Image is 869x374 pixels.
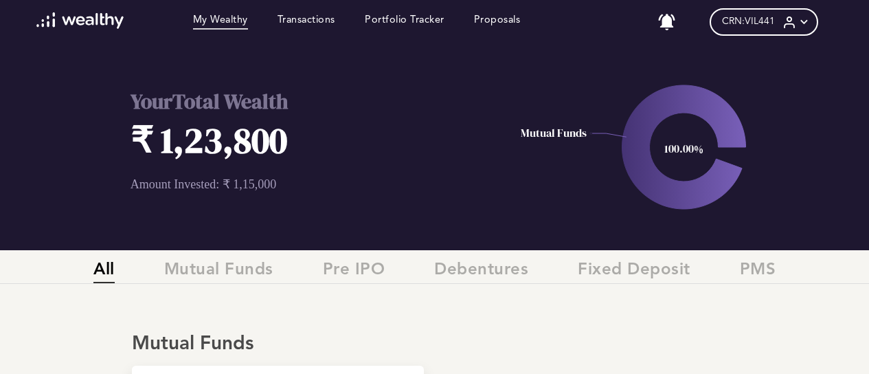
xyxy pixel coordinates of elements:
[164,261,273,283] span: Mutual Funds
[131,177,500,192] p: Amount Invested: ₹ 1,15,000
[521,125,587,140] text: Mutual Funds
[365,14,444,30] a: Portfolio Tracker
[131,87,500,115] h2: Your Total Wealth
[131,115,500,164] h1: ₹ 1,23,800
[434,261,528,283] span: Debentures
[323,261,385,283] span: Pre IPO
[278,14,335,30] a: Transactions
[664,141,703,156] text: 100.00%
[578,261,690,283] span: Fixed Deposit
[740,261,776,283] span: PMS
[36,12,124,29] img: wl-logo-white.svg
[93,261,115,283] span: All
[722,16,775,27] span: CRN: VIL441
[474,14,521,30] a: Proposals
[132,333,737,356] div: Mutual Funds
[193,14,248,30] a: My Wealthy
